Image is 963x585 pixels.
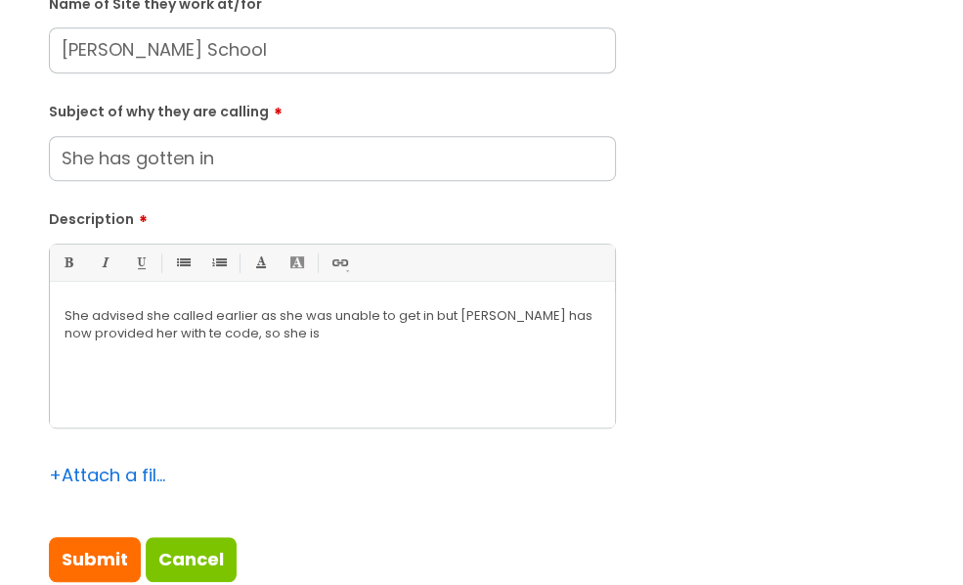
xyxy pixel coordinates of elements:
a: 1. Ordered List (Ctrl-Shift-8) [206,250,231,275]
span: + [49,463,62,487]
a: • Unordered List (Ctrl-Shift-7) [170,250,195,275]
a: Font Color [248,250,273,275]
p: She advised she called earlier as she was unable to get in but [PERSON_NAME] has now provided her... [65,307,600,342]
a: Link [327,250,351,275]
input: Submit [49,537,141,582]
label: Description [49,204,616,228]
a: Back Color [285,250,309,275]
a: Underline(Ctrl-U) [128,250,153,275]
label: Subject of why they are calling [49,97,616,120]
a: Cancel [146,537,237,582]
a: Italic (Ctrl-I) [92,250,116,275]
div: Attach a file [49,460,166,491]
a: Bold (Ctrl-B) [56,250,80,275]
